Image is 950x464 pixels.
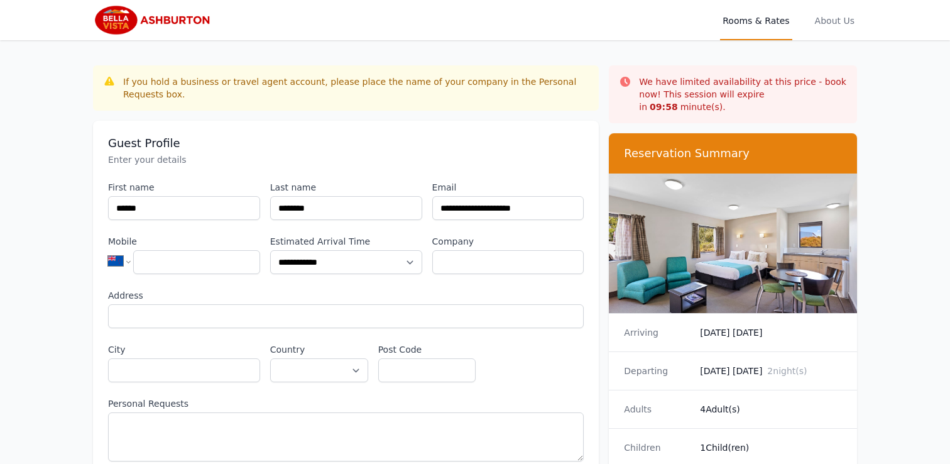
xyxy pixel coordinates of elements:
dt: Arriving [624,326,690,339]
h3: Guest Profile [108,136,584,151]
dd: [DATE] [DATE] [700,365,842,377]
label: Email [432,181,584,194]
dt: Adults [624,403,690,416]
label: Mobile [108,235,260,248]
label: City [108,343,260,356]
div: If you hold a business or travel agent account, please place the name of your company in the Pers... [123,75,589,101]
label: Country [270,343,368,356]
img: 1 Bedroom Apartment [609,174,857,313]
h3: Reservation Summary [624,146,842,161]
label: Estimated Arrival Time [270,235,422,248]
dd: [DATE] [DATE] [700,326,842,339]
dt: Children [624,441,690,454]
label: Company [432,235,584,248]
dt: Departing [624,365,690,377]
label: Address [108,289,584,302]
dd: 4 Adult(s) [700,403,842,416]
strong: 09 : 58 [650,102,678,112]
p: We have limited availability at this price - book now! This session will expire in minute(s). [639,75,847,113]
label: Post Code [378,343,476,356]
label: First name [108,181,260,194]
img: Bella Vista Ashburton [93,5,214,35]
label: Personal Requests [108,397,584,410]
span: 2 night(s) [767,366,807,376]
label: Last name [270,181,422,194]
dd: 1 Child(ren) [700,441,842,454]
p: Enter your details [108,153,584,166]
